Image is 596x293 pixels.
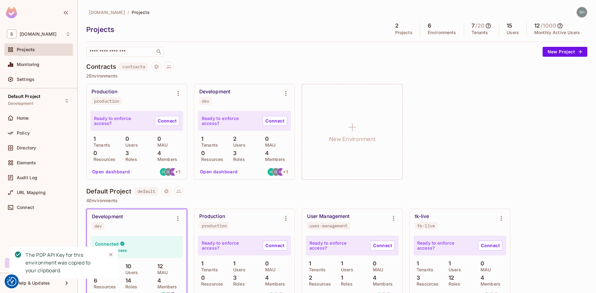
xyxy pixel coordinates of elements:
h5: 6 [428,23,431,29]
p: Tenants [413,267,433,272]
p: Users [122,143,138,148]
p: 3 [122,150,129,156]
a: Connect [263,241,287,251]
button: Environment settings [172,212,184,225]
h4: Default Project [86,188,131,195]
p: 2 [306,275,312,281]
p: 2 [230,136,237,142]
span: Monitoring [17,62,40,67]
img: shyamalan.chemmery@testshipping.com [165,168,172,176]
h4: Connected [95,241,119,247]
p: 14 [122,277,131,284]
h1: New Environment [329,135,376,144]
p: Ready to enforce access? [309,241,365,251]
p: Ready to enforce access? [94,116,150,126]
p: Members [477,282,500,286]
li: / [128,9,129,15]
p: 1 [230,260,235,267]
p: Roles [338,282,353,286]
button: Open dashboard [90,167,133,177]
h4: Contracts [86,63,116,70]
div: production [202,223,227,228]
p: MAU [154,270,168,275]
p: 4 [262,275,269,281]
h5: 2 [395,23,399,29]
p: 3 [230,150,237,156]
p: Users [445,267,461,272]
p: Users [230,143,246,148]
span: Home [17,116,29,121]
p: Resources [198,282,223,286]
span: Connect [17,205,34,210]
div: The PDP API Key for this environment was copied to your clipboard. [25,251,101,274]
button: Close [106,250,115,259]
img: michal.wojcik@testshipping.com [277,168,285,176]
p: 4 [370,275,377,281]
div: Production [92,89,117,95]
p: Members [262,157,285,162]
p: 1 [198,136,203,142]
a: Connect [370,241,395,251]
button: Environment settings [387,212,400,224]
p: 1 [90,136,96,142]
p: MAU [262,267,275,272]
p: Ready to enforce access? [202,241,258,251]
span: + 1 [175,170,180,174]
p: 4 [154,277,161,284]
p: 3 [413,275,420,281]
p: Users [338,267,353,272]
p: 1 [338,260,343,267]
p: 0 [262,136,269,142]
p: 0 [262,260,269,267]
span: Projects [132,9,150,15]
button: New Project [543,47,587,57]
p: 1 [413,260,419,267]
p: MAU [477,267,491,272]
div: dev [202,99,209,104]
p: Roles [122,284,137,289]
p: Resources [306,282,331,286]
p: Tenants [90,143,110,148]
p: Tenants [472,30,488,35]
p: Tenants [198,143,218,148]
p: 0 [198,275,205,281]
p: MAU [370,267,383,272]
span: Default Project [8,94,40,99]
p: 1 [338,275,343,281]
div: user-management [309,223,347,228]
p: Ready to enforce access? [202,116,258,126]
div: production [94,99,119,104]
span: Project settings [151,65,161,71]
p: 4 [262,150,269,156]
p: Resources [413,282,439,286]
span: Elements [17,160,36,165]
p: Resources [198,157,223,162]
p: 0 [370,260,377,267]
span: [DOMAIN_NAME] [89,9,125,15]
span: Directory [17,145,36,150]
p: 0 [477,260,484,267]
img: michal.wojcik@testshipping.com [169,168,177,176]
p: Roles [230,157,245,162]
p: Roles [445,282,460,286]
h5: / 20 [475,23,485,29]
div: Production [199,213,225,220]
img: shyamalan.chemmery@testshipping.com [577,7,587,17]
p: 0 [90,150,97,156]
p: Projects [395,30,413,35]
div: Development [92,214,123,220]
span: Projects [17,47,35,52]
img: shyamalan.chemmery@testshipping.com [272,168,280,176]
img: SReyMgAAAABJRU5ErkJggg== [6,7,17,18]
p: Resources [90,157,115,162]
p: 3 [230,275,237,281]
span: Development [8,101,33,106]
p: 12 [445,275,454,281]
h5: / 1000 [540,23,556,29]
img: aleksandra.dziamska@testshipping.com [160,168,168,176]
button: Environment settings [280,212,292,224]
p: Members [154,284,177,289]
span: contracts [120,63,147,71]
button: Environment settings [172,87,184,100]
p: 10 [122,263,131,269]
